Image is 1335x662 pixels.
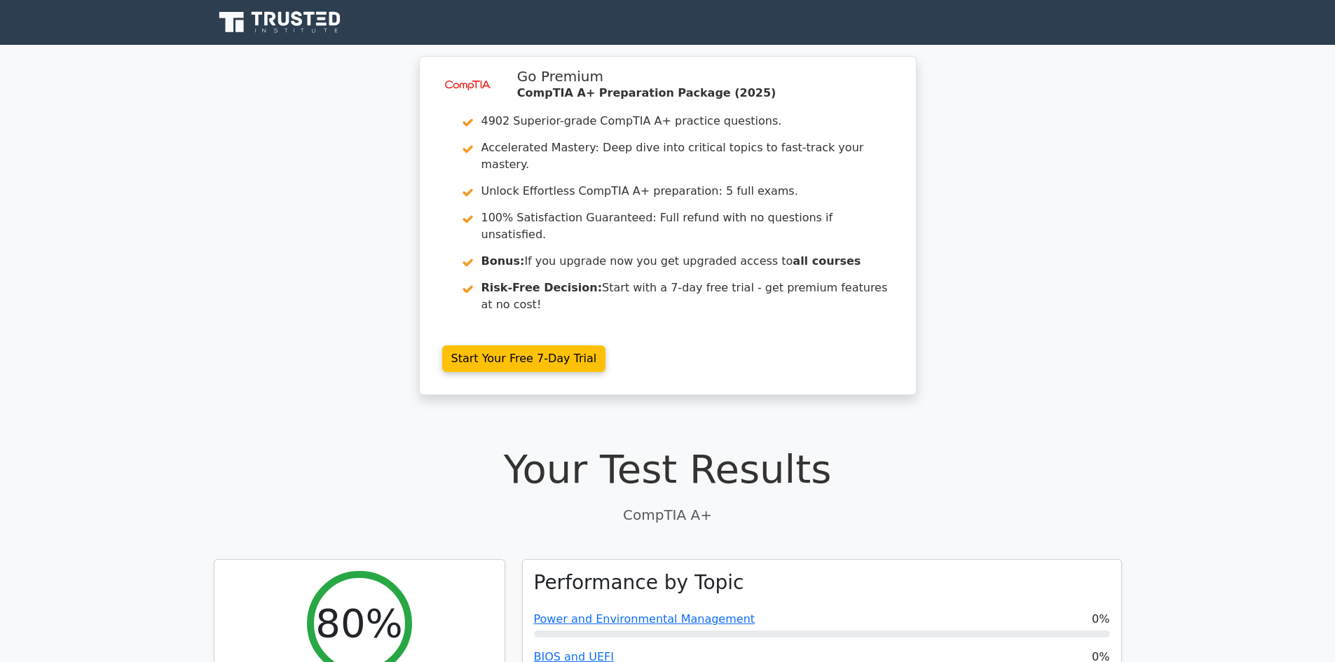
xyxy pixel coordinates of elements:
[214,504,1122,525] p: CompTIA A+
[1092,611,1109,628] span: 0%
[315,600,402,647] h2: 80%
[534,612,755,626] a: Power and Environmental Management
[442,345,606,372] a: Start Your Free 7-Day Trial
[534,571,744,595] h3: Performance by Topic
[214,446,1122,492] h1: Your Test Results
